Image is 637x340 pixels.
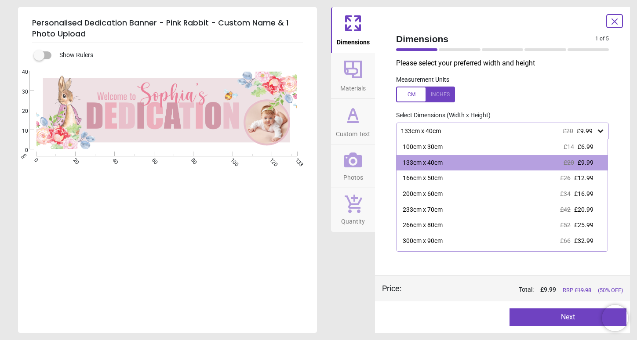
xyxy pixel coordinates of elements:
[575,287,591,293] span: £ 19.98
[150,157,156,163] span: 60
[331,99,375,145] button: Custom Text
[32,14,303,43] h5: Personalised Dedication Banner - Pink Rabbit - Custom Name & 1 Photo Upload
[331,188,375,232] button: Quantity
[396,76,449,84] label: Measurement Units
[563,286,591,294] span: RRP
[111,157,116,163] span: 40
[340,80,366,93] span: Materials
[337,34,370,47] span: Dimensions
[574,221,593,228] span: £25.99
[189,157,195,163] span: 80
[595,35,609,43] span: 1 of 5
[510,308,626,326] button: Next
[32,157,38,163] span: 0
[229,157,234,163] span: 100
[415,286,623,294] div: Total:
[268,157,273,163] span: 120
[598,286,623,294] span: (50% OFF)
[403,143,443,152] div: 100cm x 30cm
[574,206,593,213] span: £20.99
[39,50,317,61] div: Show Rulers
[403,159,443,167] div: 133cm x 40cm
[331,53,375,99] button: Materials
[560,190,571,197] span: £34
[564,143,574,150] span: £14
[403,221,443,230] div: 266cm x 80cm
[602,305,628,331] iframe: Brevo live chat
[563,127,573,134] span: £20
[560,206,571,213] span: £42
[574,190,593,197] span: £16.99
[578,159,593,166] span: £9.99
[577,127,593,134] span: £9.99
[574,174,593,181] span: £12.99
[544,286,556,293] span: 9.99
[11,88,28,96] span: 30
[560,174,571,181] span: £26
[560,221,571,228] span: £52
[71,157,77,163] span: 20
[403,190,443,199] div: 200cm x 60cm
[389,111,491,120] label: Select Dimensions (Width x Height)
[11,127,28,135] span: 10
[11,69,28,76] span: 40
[578,143,593,150] span: £6.99
[294,157,299,163] span: 133
[564,159,574,166] span: £20
[396,58,616,68] p: Please select your preferred width and height
[403,174,443,183] div: 166cm x 50cm
[19,152,27,160] span: cm
[382,283,401,294] div: Price :
[574,237,593,244] span: £32.99
[403,206,443,214] div: 233cm x 70cm
[400,127,596,135] div: 133cm x 40cm
[331,7,375,53] button: Dimensions
[11,108,28,115] span: 20
[336,126,370,139] span: Custom Text
[540,286,556,294] span: £
[11,147,28,154] span: 0
[560,237,571,244] span: £66
[343,169,363,182] span: Photos
[331,145,375,188] button: Photos
[396,33,595,45] span: Dimensions
[403,237,443,246] div: 300cm x 90cm
[341,213,365,226] span: Quantity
